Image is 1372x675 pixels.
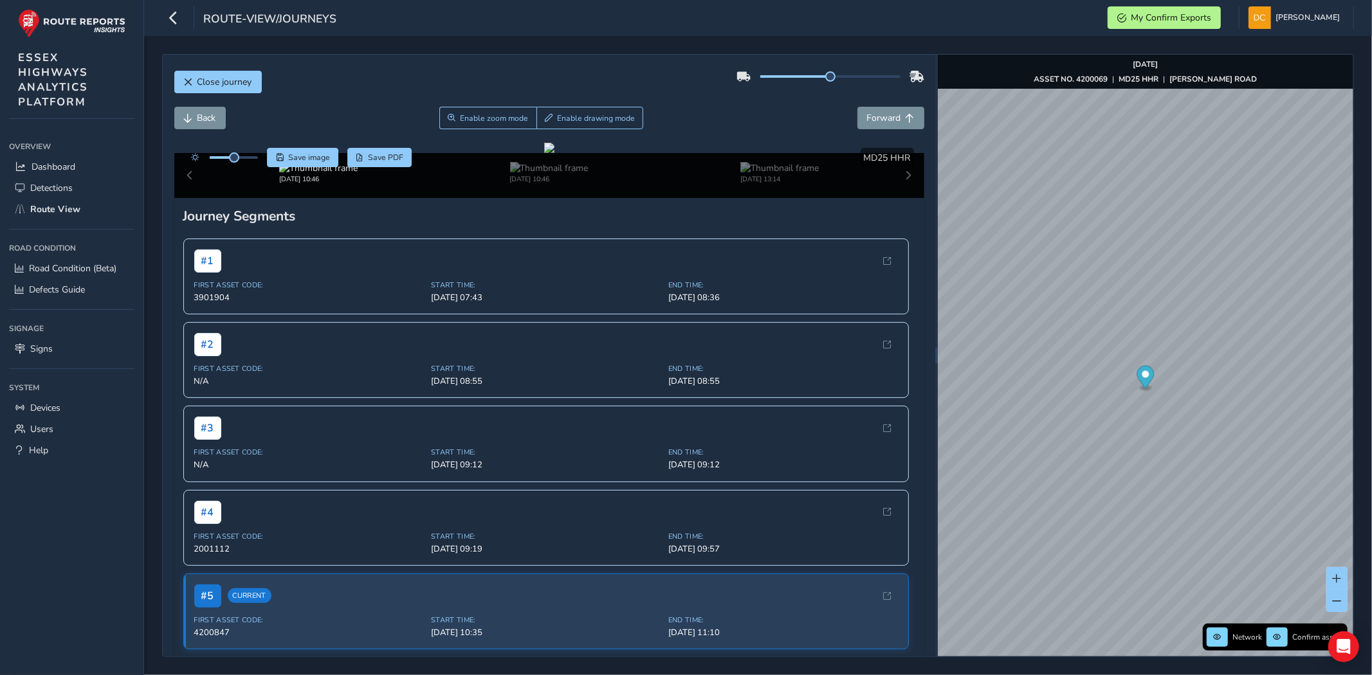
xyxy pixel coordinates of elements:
img: diamond-layout [1249,6,1271,29]
div: System [9,378,134,397]
span: [DATE] 08:36 [668,292,898,303]
div: [DATE] 10:46 [510,174,589,184]
span: End Time: [668,280,898,290]
span: End Time: [668,615,898,625]
span: [DATE] 08:55 [668,375,898,387]
span: Enable drawing mode [557,113,635,123]
span: Start Time: [431,280,661,290]
a: Help [9,440,134,461]
span: 4200847 [194,627,424,638]
div: Journey Segments [183,207,915,225]
span: N/A [194,375,424,387]
span: # 1 [194,249,221,273]
span: First Asset Code: [194,447,424,457]
strong: MD25 HHR [1119,74,1159,84]
img: Thumbnail frame [279,162,358,174]
span: Network [1232,632,1262,642]
button: Back [174,107,226,129]
span: ESSEX HIGHWAYS ANALYTICS PLATFORM [18,50,88,109]
span: My Confirm Exports [1131,12,1211,24]
span: Start Time: [431,364,661,373]
div: Map marker [1137,366,1155,392]
div: [DATE] 10:46 [279,174,358,184]
span: Save image [288,152,330,163]
span: Route View [30,203,80,215]
span: Signs [30,343,53,355]
span: # 3 [194,417,221,440]
span: End Time: [668,364,898,373]
span: [DATE] 09:57 [668,543,898,555]
span: Road Condition (Beta) [29,262,116,274]
span: Enable zoom mode [460,113,528,123]
button: My Confirm Exports [1108,6,1221,29]
span: # 5 [194,584,221,607]
span: Save PDF [368,152,403,163]
span: [DATE] 11:10 [668,627,898,638]
span: # 2 [194,333,221,356]
span: route-view/journeys [203,11,336,29]
a: Road Condition (Beta) [9,258,134,279]
a: Defects Guide [9,279,134,300]
span: First Asset Code: [194,364,424,373]
strong: ASSET NO. 4200069 [1034,74,1108,84]
div: | | [1034,74,1258,84]
span: Users [30,423,53,435]
button: PDF [347,148,412,167]
button: Close journey [174,71,262,93]
a: Users [9,419,134,440]
span: Help [29,444,48,456]
span: Current [228,588,271,603]
button: Draw [536,107,644,129]
img: Thumbnail frame [740,162,819,174]
span: Start Time: [431,532,661,541]
span: [DATE] 09:12 [668,459,898,471]
button: Save [267,148,338,167]
span: End Time: [668,447,898,457]
span: Start Time: [431,615,661,625]
a: Signs [9,338,134,359]
div: Overview [9,137,134,156]
span: MD25 HHR [864,152,911,164]
strong: [PERSON_NAME] ROAD [1170,74,1258,84]
img: rr logo [18,9,125,38]
span: End Time: [668,532,898,541]
button: [PERSON_NAME] [1249,6,1344,29]
div: Open Intercom Messenger [1328,631,1359,662]
span: First Asset Code: [194,615,424,625]
div: [DATE] 13:14 [740,174,819,184]
span: Close journey [197,76,252,88]
span: Forward [867,112,901,124]
strong: [DATE] [1133,59,1158,69]
a: Route View [9,199,134,220]
div: Signage [9,319,134,338]
span: Confirm assets [1292,632,1344,642]
span: [PERSON_NAME] [1276,6,1340,29]
div: Road Condition [9,239,134,258]
span: [DATE] 09:19 [431,543,661,555]
span: Defects Guide [29,283,85,296]
span: Dashboard [32,161,75,173]
span: Back [197,112,216,124]
button: Zoom [439,107,536,129]
span: Start Time: [431,447,661,457]
span: First Asset Code: [194,532,424,541]
span: [DATE] 10:35 [431,627,661,638]
span: N/A [194,459,424,471]
span: [DATE] 07:43 [431,292,661,303]
span: 2001112 [194,543,424,555]
span: [DATE] 09:12 [431,459,661,471]
a: Devices [9,397,134,419]
span: First Asset Code: [194,280,424,290]
span: [DATE] 08:55 [431,375,661,387]
img: Thumbnail frame [510,162,589,174]
button: Forward [857,107,924,129]
span: # 4 [194,501,221,524]
span: Detections [30,182,73,194]
span: Devices [30,402,60,414]
a: Dashboard [9,156,134,177]
a: Detections [9,177,134,199]
span: 3901904 [194,292,424,303]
